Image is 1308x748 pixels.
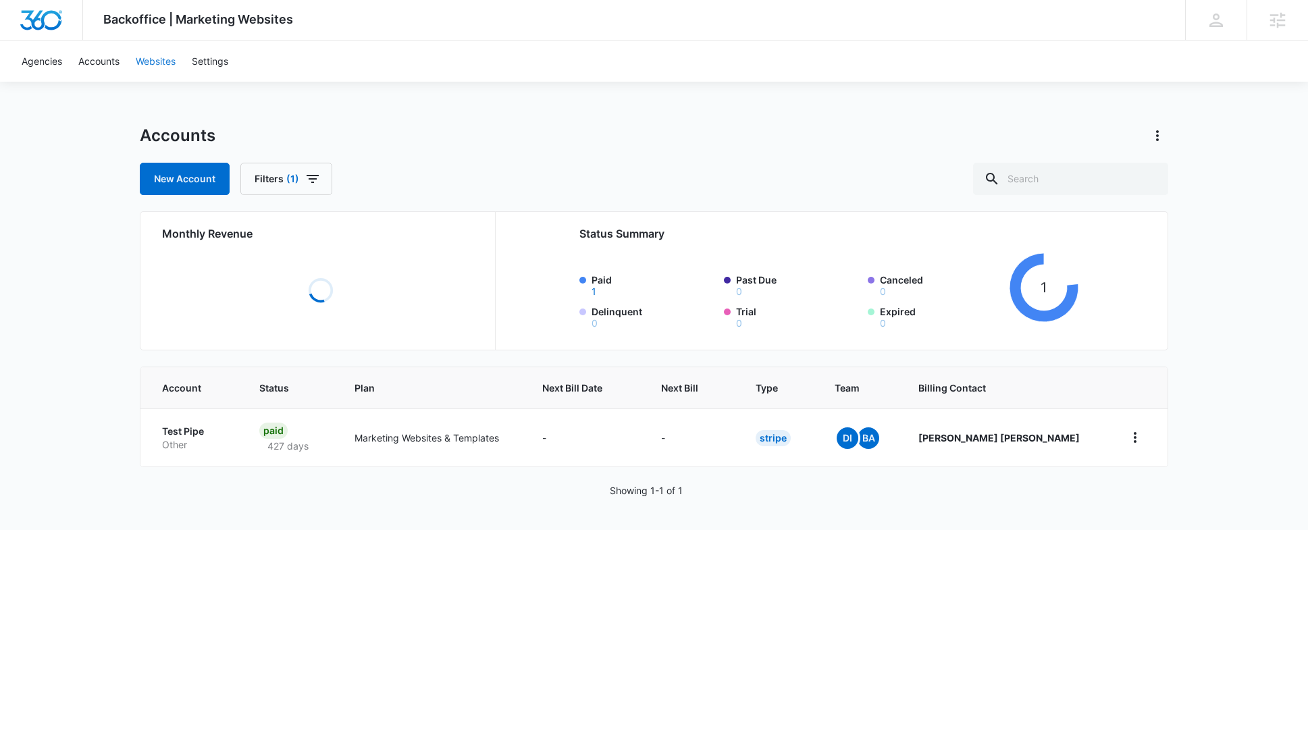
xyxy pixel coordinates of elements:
[837,427,858,449] span: DI
[1041,279,1047,296] tspan: 1
[162,425,227,451] a: Test PipeOther
[835,381,866,395] span: Team
[140,163,230,195] a: New Account
[542,381,609,395] span: Next Bill Date
[70,41,128,82] a: Accounts
[645,408,739,466] td: -
[103,12,293,26] span: Backoffice | Marketing Websites
[162,381,207,395] span: Account
[973,163,1168,195] input: Search
[128,41,184,82] a: Websites
[1147,125,1168,146] button: Actions
[592,273,716,296] label: Paid
[918,381,1092,395] span: Billing Contact
[736,304,860,328] label: Trial
[579,225,1078,242] h2: Status Summary
[1124,427,1146,448] button: home
[259,423,288,439] div: Paid
[162,438,227,452] p: Other
[526,408,645,466] td: -
[736,273,860,296] label: Past Due
[918,432,1080,444] strong: [PERSON_NAME] [PERSON_NAME]
[259,381,303,395] span: Status
[259,439,317,453] p: 427 days
[286,174,299,184] span: (1)
[162,425,227,438] p: Test Pipe
[592,304,716,328] label: Delinquent
[858,427,879,449] span: BA
[880,304,1004,328] label: Expired
[162,225,479,242] h2: Monthly Revenue
[140,126,215,146] h1: Accounts
[756,381,783,395] span: Type
[14,41,70,82] a: Agencies
[592,287,596,296] button: Paid
[661,381,704,395] span: Next Bill
[240,163,332,195] button: Filters(1)
[610,483,683,498] p: Showing 1-1 of 1
[880,273,1004,296] label: Canceled
[184,41,236,82] a: Settings
[756,430,791,446] div: Stripe
[355,431,510,445] p: Marketing Websites & Templates
[355,381,510,395] span: Plan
